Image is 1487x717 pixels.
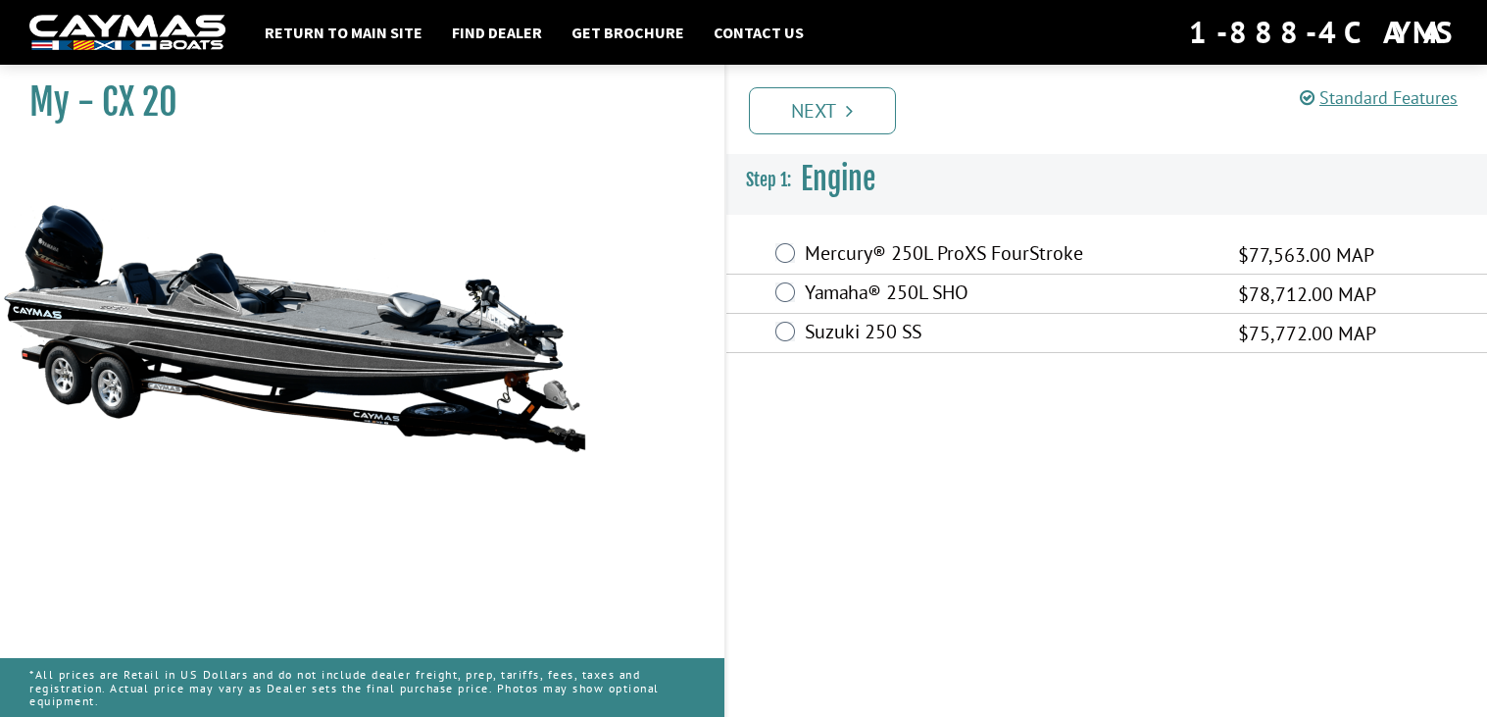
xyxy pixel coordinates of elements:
img: white-logo-c9c8dbefe5ff5ceceb0f0178aa75bf4bb51f6bca0971e226c86eb53dfe498488.png [29,15,225,51]
a: Next [749,87,896,134]
span: $77,563.00 MAP [1238,240,1374,270]
span: $78,712.00 MAP [1238,280,1376,309]
a: Return to main site [255,20,432,45]
a: Contact Us [704,20,814,45]
a: Standard Features [1300,86,1458,109]
label: Suzuki 250 SS [805,320,1214,348]
a: Find Dealer [442,20,552,45]
label: Mercury® 250L ProXS FourStroke [805,241,1214,270]
span: $75,772.00 MAP [1238,319,1376,348]
a: Get Brochure [562,20,694,45]
div: 1-888-4CAYMAS [1189,11,1458,54]
h1: My - CX 20 [29,80,675,125]
p: *All prices are Retail in US Dollars and do not include dealer freight, prep, tariffs, fees, taxe... [29,658,695,717]
label: Yamaha® 250L SHO [805,281,1214,309]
